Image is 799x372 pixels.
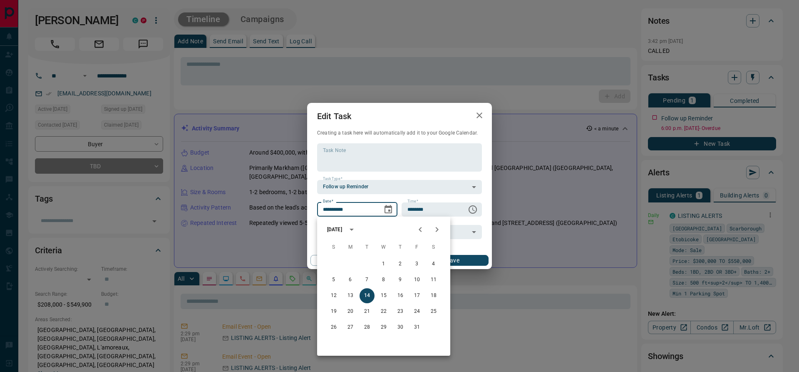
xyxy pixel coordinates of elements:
button: 26 [326,320,341,335]
button: 25 [426,304,441,319]
button: Previous month [412,221,429,238]
button: Next month [429,221,445,238]
button: 7 [360,272,375,287]
button: Choose time, selected time is 6:00 PM [464,201,481,218]
button: Cancel [310,255,382,266]
button: 4 [426,257,441,272]
button: 15 [376,288,391,303]
button: calendar view is open, switch to year view [345,222,359,237]
button: 21 [360,304,375,319]
span: Monday [343,239,358,256]
span: Saturday [426,239,441,256]
span: Tuesday [360,239,375,256]
div: [DATE] [327,226,342,233]
button: 20 [343,304,358,319]
span: Sunday [326,239,341,256]
button: 22 [376,304,391,319]
button: 1 [376,257,391,272]
h2: Edit Task [307,103,361,130]
button: 5 [326,272,341,287]
button: 19 [326,304,341,319]
button: 27 [343,320,358,335]
button: 11 [426,272,441,287]
span: Wednesday [376,239,391,256]
button: 14 [360,288,375,303]
button: 29 [376,320,391,335]
button: 13 [343,288,358,303]
button: 10 [409,272,424,287]
button: Save [417,255,489,266]
div: Follow up Reminder [317,180,482,194]
button: 8 [376,272,391,287]
label: Date [323,199,333,204]
button: 31 [409,320,424,335]
button: 9 [393,272,408,287]
button: 24 [409,304,424,319]
button: 17 [409,288,424,303]
button: 23 [393,304,408,319]
p: Creating a task here will automatically add it to your Google Calendar. [317,130,482,137]
label: Task Type [323,176,342,182]
button: 30 [393,320,408,335]
button: Choose date, selected date is Oct 14, 2025 [380,201,397,218]
button: 18 [426,288,441,303]
button: 6 [343,272,358,287]
button: 12 [326,288,341,303]
span: Friday [409,239,424,256]
button: 2 [393,257,408,272]
label: Time [407,199,418,204]
button: 3 [409,257,424,272]
span: Thursday [393,239,408,256]
button: 28 [360,320,375,335]
button: 16 [393,288,408,303]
